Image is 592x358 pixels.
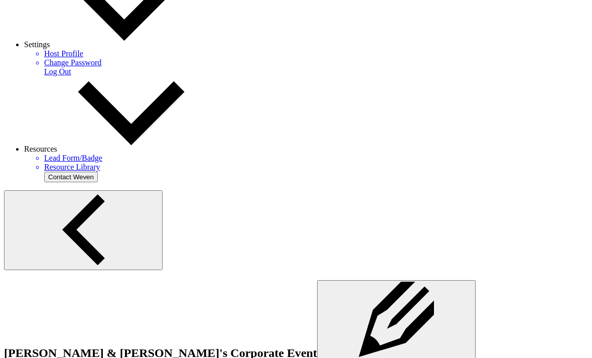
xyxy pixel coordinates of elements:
a: Host Profile [44,49,588,58]
a: Lead Form/Badge [44,154,588,163]
span: Resources [24,145,57,153]
button: Contact Weven [44,172,98,182]
a: Log Out [44,67,71,76]
a: Resource Library [44,163,588,172]
span: Settings [24,40,50,49]
a: Change Password [44,58,588,67]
